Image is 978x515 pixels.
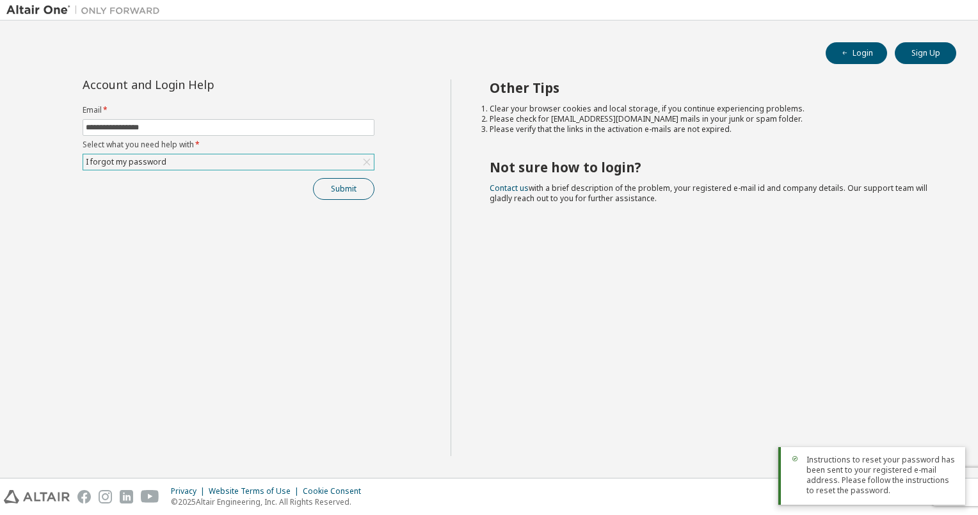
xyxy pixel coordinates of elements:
[83,140,374,150] label: Select what you need help with
[895,42,956,64] button: Sign Up
[826,42,887,64] button: Login
[209,486,303,496] div: Website Terms of Use
[490,159,934,176] h2: Not sure how to login?
[303,486,369,496] div: Cookie Consent
[4,490,70,503] img: altair_logo.svg
[171,486,209,496] div: Privacy
[806,455,955,496] span: Instructions to reset your password has been sent to your registered e-mail address. Please follo...
[83,79,316,90] div: Account and Login Help
[99,490,112,503] img: instagram.svg
[83,154,374,170] div: I forgot my password
[6,4,166,17] img: Altair One
[490,104,934,114] li: Clear your browser cookies and local storage, if you continue experiencing problems.
[120,490,133,503] img: linkedin.svg
[171,496,369,507] p: © 2025 Altair Engineering, Inc. All Rights Reserved.
[490,114,934,124] li: Please check for [EMAIL_ADDRESS][DOMAIN_NAME] mails in your junk or spam folder.
[490,124,934,135] li: Please verify that the links in the activation e-mails are not expired.
[77,490,91,503] img: facebook.svg
[141,490,159,503] img: youtube.svg
[490,183,529,193] a: Contact us
[313,178,374,200] button: Submit
[84,155,168,169] div: I forgot my password
[83,105,374,115] label: Email
[490,79,934,96] h2: Other Tips
[490,183,927,204] span: with a brief description of the problem, your registered e-mail id and company details. Our suppo...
